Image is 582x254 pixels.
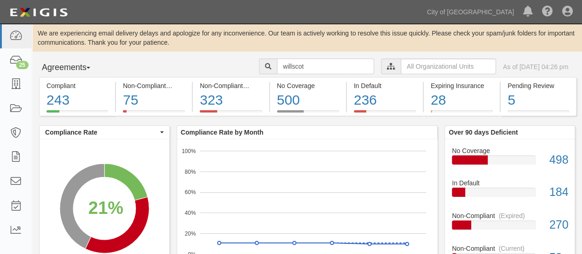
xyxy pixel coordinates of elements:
[445,178,575,188] div: In Default
[542,184,575,201] div: 184
[181,129,264,136] b: Compliance Rate by Month
[40,126,169,139] button: Compliance Rate
[499,244,524,253] div: (Current)
[452,146,568,179] a: No Coverage498
[452,211,568,244] a: Non-Compliant(Expired)270
[354,90,416,110] div: 236
[123,81,185,90] div: Non-Compliant (Current)
[431,81,493,90] div: Expiring Insurance
[116,110,192,118] a: Non-Compliant(Current)75
[542,217,575,233] div: 270
[200,90,262,110] div: 323
[507,81,569,90] div: Pending Review
[354,81,416,90] div: In Default
[449,129,518,136] b: Over 90 days Deficient
[7,4,70,21] img: logo-5460c22ac91f19d4615b14bd174203de0afe785f0fc80cf4dbbc73dc1793850b.png
[431,90,493,110] div: 28
[184,168,196,175] text: 80%
[184,230,196,237] text: 20%
[39,59,108,77] button: Agreements
[46,81,108,90] div: Compliant
[184,210,196,216] text: 40%
[422,3,519,21] a: City of [GEOGRAPHIC_DATA]
[170,81,196,90] div: (Current)
[542,152,575,168] div: 498
[88,195,123,220] div: 21%
[503,62,568,71] div: As of [DATE] 04:26 pm
[452,178,568,211] a: In Default184
[347,110,423,118] a: In Default236
[499,211,525,220] div: (Expired)
[507,90,569,110] div: 5
[542,6,553,18] i: Help Center - Complianz
[445,211,575,220] div: Non-Compliant
[501,110,576,118] a: Pending Review5
[32,29,582,47] div: We are experiencing email delivery delays and apologize for any inconvenience. Our team is active...
[277,59,374,74] input: Search Agreements
[46,90,108,110] div: 243
[424,110,500,118] a: Expiring Insurance28
[16,61,29,69] div: 25
[247,81,273,90] div: (Expired)
[184,189,196,195] text: 60%
[445,146,575,155] div: No Coverage
[39,110,115,118] a: Compliant243
[193,110,269,118] a: Non-Compliant(Expired)323
[45,128,158,137] span: Compliance Rate
[123,90,185,110] div: 75
[401,59,496,74] input: All Organizational Units
[445,244,575,253] div: Non-Compliant
[182,148,196,154] text: 100%
[270,110,346,118] a: No Coverage500
[277,90,339,110] div: 500
[277,81,339,90] div: No Coverage
[200,81,262,90] div: Non-Compliant (Expired)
